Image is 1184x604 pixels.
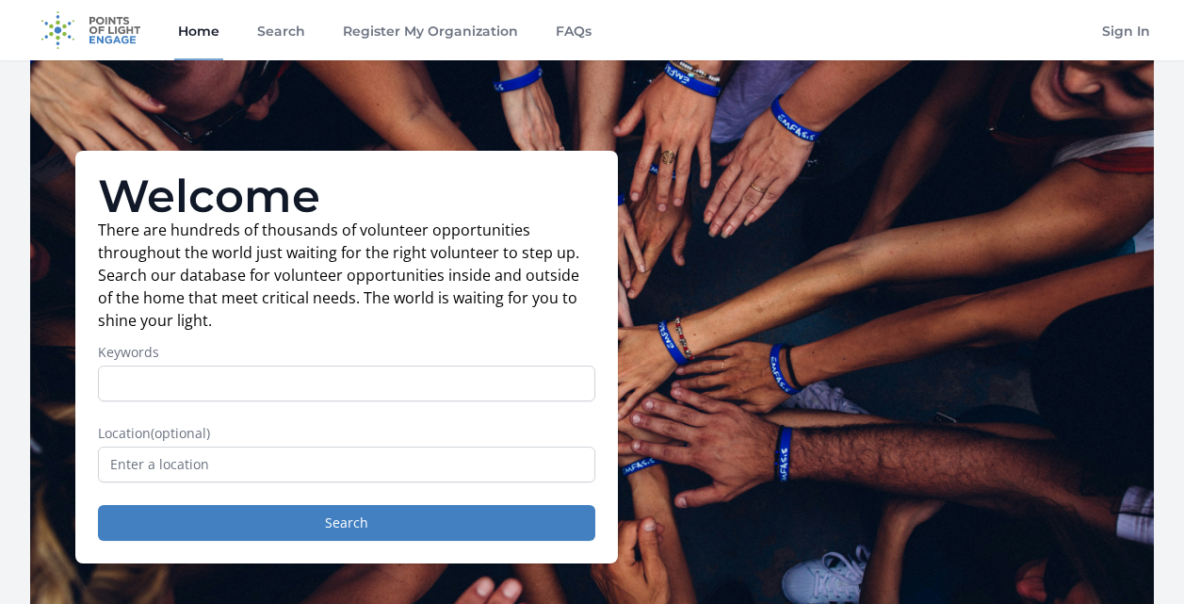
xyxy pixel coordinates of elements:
[98,173,595,219] h1: Welcome
[98,505,595,541] button: Search
[98,447,595,482] input: Enter a location
[98,219,595,332] p: There are hundreds of thousands of volunteer opportunities throughout the world just waiting for ...
[98,424,595,443] label: Location
[151,424,210,442] span: (optional)
[98,343,595,362] label: Keywords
